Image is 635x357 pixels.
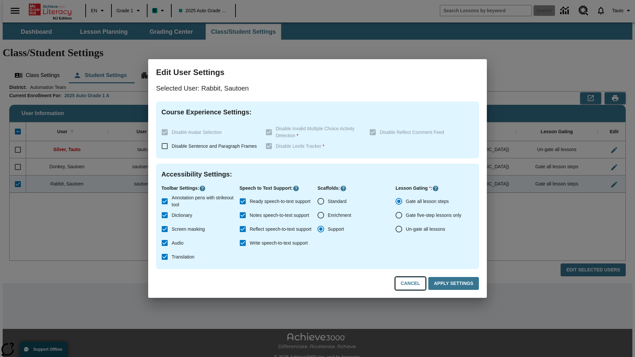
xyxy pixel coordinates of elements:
[172,212,192,219] span: Dictionary
[199,185,206,192] button: Click here to know more about
[250,198,311,205] span: Ready speech-to-text support
[406,226,445,233] span: Un-gate all lessons
[172,240,184,247] span: Audio
[406,198,449,205] span: Gate all lesson steps
[293,185,299,192] button: Click here to know more about
[161,185,239,192] p: Toolbar Settings :
[276,143,324,149] span: Disable Lexile Tracker
[380,130,444,135] span: Disable Reflect Comment Feed
[276,126,355,138] span: Disable Invalid Multiple Choice Activity Detection
[156,83,479,94] p: Selected User: Rabbit, Sautoen
[161,107,474,117] h4: Course Experience Settings :
[317,185,396,192] p: Scaffolds :
[406,212,461,219] span: Gate five-step lessons only
[250,212,309,219] span: Notes speech-to-text support
[340,185,347,192] button: Click here to know more about
[172,194,234,208] span: Annotation pens with strikeout tool
[161,169,474,179] h4: Accessibility Settings :
[262,125,364,139] label: These settings are specific to individual classes. To see these settings or make changes, please ...
[172,143,257,149] span: Disable Sentence and Paragraph Frames
[328,226,344,233] span: Support
[395,277,426,290] button: Cancel
[262,139,364,153] label: These settings are specific to individual classes. To see these settings or make changes, please ...
[250,226,312,233] span: Reflect speech-to-text support
[328,212,351,219] span: Enrichment
[396,185,474,192] p: Lesson Gating :
[172,254,194,260] span: Translation
[172,226,205,233] span: Screen masking
[432,185,439,192] button: Click here to know more about
[366,125,468,139] label: These settings are specific to individual classes. To see these settings or make changes, please ...
[328,198,347,205] span: Standard
[156,67,479,78] h3: Edit User Settings
[428,277,479,290] button: Apply Settings
[172,130,222,135] span: Disable Avatar Selection
[158,125,260,139] label: These settings are specific to individual classes. To see these settings or make changes, please ...
[239,185,317,192] p: Speech to Text Support :
[250,240,308,247] span: Write speech-to-text support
